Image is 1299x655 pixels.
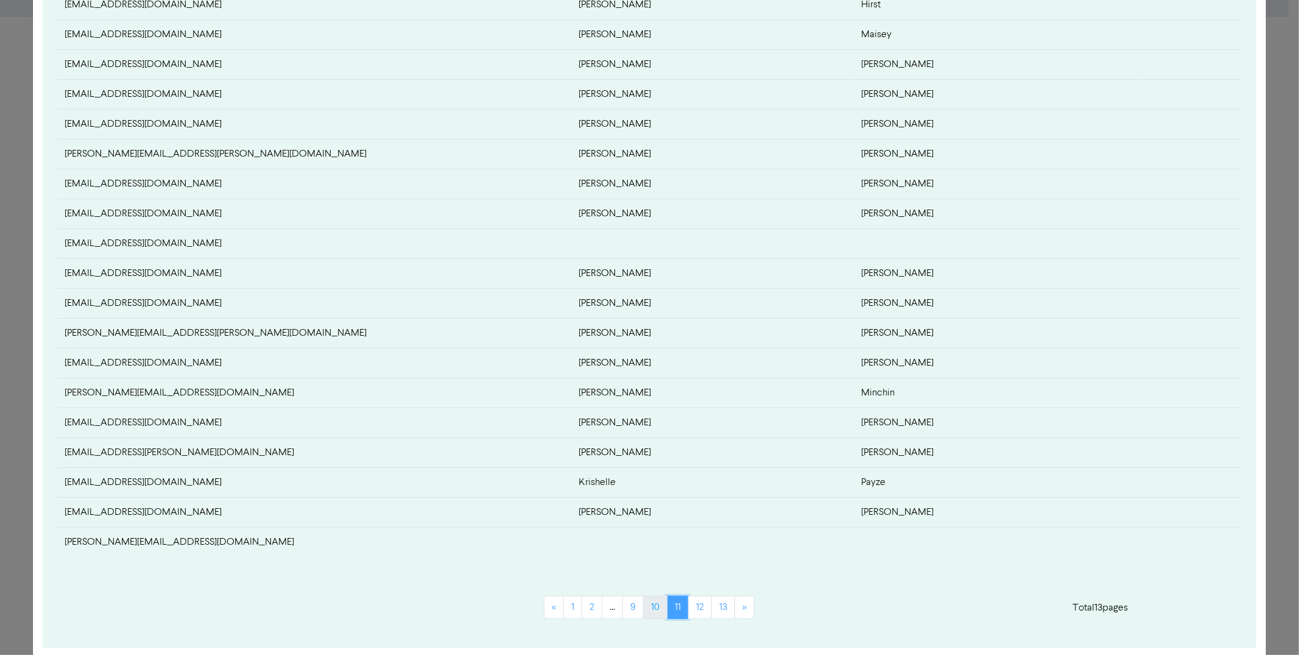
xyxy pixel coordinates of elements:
[57,199,571,229] td: burntjanelle@gmail.com
[571,498,854,528] td: [PERSON_NAME]
[571,289,854,319] td: [PERSON_NAME]
[544,596,564,619] a: «
[854,378,1136,408] td: Minchin
[1072,601,1128,615] p: Total 13 pages
[854,319,1136,349] td: [PERSON_NAME]
[571,50,854,80] td: [PERSON_NAME]
[57,80,571,110] td: sjbellamy@hotmail.co.nz
[711,596,735,619] a: Page 13
[854,498,1136,528] td: [PERSON_NAME]
[854,140,1136,169] td: [PERSON_NAME]
[57,259,571,289] td: janzshaw50@gmail.com
[854,259,1136,289] td: [PERSON_NAME]
[622,596,644,619] a: Page 9
[57,349,571,378] td: emma.nola1@gmail.com
[571,20,854,50] td: [PERSON_NAME]
[571,378,854,408] td: [PERSON_NAME]
[854,349,1136,378] td: [PERSON_NAME]
[57,378,571,408] td: jamie.m@bettagroup.co.nz
[571,140,854,169] td: [PERSON_NAME]
[854,199,1136,229] td: [PERSON_NAME]
[57,20,571,50] td: garthmaisey@gmail.com
[57,110,571,140] td: angelacoster9@gmail.com
[854,438,1136,468] td: [PERSON_NAME]
[57,229,571,259] td: larreelesa@gmail.com
[571,438,854,468] td: [PERSON_NAME]
[57,169,571,199] td: goldsmithsarah08@gmail.com
[57,438,571,468] td: avin1.clothier@gmail.com
[57,498,571,528] td: jesnov14@gmail.com
[1238,597,1299,655] iframe: Chat Widget
[571,80,854,110] td: [PERSON_NAME]
[854,468,1136,498] td: Payze
[571,169,854,199] td: [PERSON_NAME]
[734,596,755,619] a: »
[667,596,689,619] a: Page 11 is your current page
[643,596,667,619] a: Page 10
[571,408,854,438] td: [PERSON_NAME]
[571,319,854,349] td: [PERSON_NAME]
[854,289,1136,319] td: [PERSON_NAME]
[854,20,1136,50] td: Maisey
[571,468,854,498] td: Krishelle
[57,140,571,169] td: blair.reeve.1981@gmail.com
[571,259,854,289] td: [PERSON_NAME]
[571,110,854,140] td: [PERSON_NAME]
[571,349,854,378] td: [PERSON_NAME]
[57,408,571,438] td: lukevg.821@gmail.com
[854,408,1136,438] td: [PERSON_NAME]
[57,50,571,80] td: kevnlea@xtra.co.nz
[571,199,854,229] td: [PERSON_NAME]
[57,468,571,498] td: kvincent35@gmail.com
[688,596,712,619] a: Page 12
[854,110,1136,140] td: [PERSON_NAME]
[57,319,571,349] td: nicholas.reid@huttvalleydhb.org.nz
[57,289,571,319] td: nrgise@xtra.co.nz
[563,596,582,619] a: Page 1
[854,169,1136,199] td: [PERSON_NAME]
[854,80,1136,110] td: [PERSON_NAME]
[854,50,1136,80] td: [PERSON_NAME]
[57,528,571,558] td: shane@yardmaster.co.nz
[582,596,602,619] a: Page 2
